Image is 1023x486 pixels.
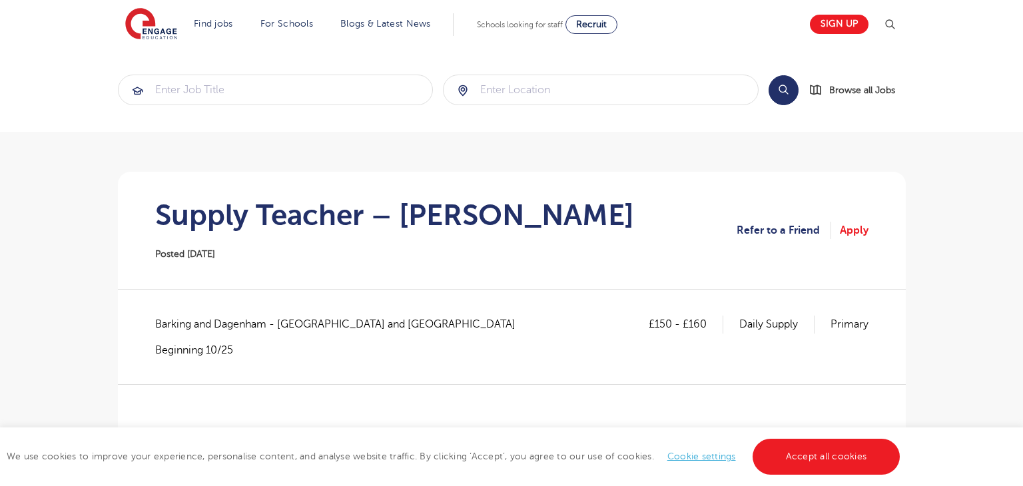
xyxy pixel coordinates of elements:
[194,19,233,29] a: Find jobs
[565,15,617,34] a: Recruit
[7,451,903,461] span: We use cookies to improve your experience, personalise content, and analyse website traffic. By c...
[576,19,607,29] span: Recruit
[810,15,868,34] a: Sign up
[125,8,177,41] img: Engage Education
[155,343,529,358] p: Beginning 10/25
[155,249,215,259] span: Posted [DATE]
[155,316,529,333] span: Barking and Dagenham - [GEOGRAPHIC_DATA] and [GEOGRAPHIC_DATA]
[155,198,634,232] h1: Supply Teacher – [PERSON_NAME]
[831,316,868,333] p: Primary
[769,75,799,105] button: Search
[739,316,815,333] p: Daily Supply
[119,75,433,105] input: Submit
[340,19,431,29] a: Blogs & Latest News
[443,75,759,105] div: Submit
[753,439,900,475] a: Accept all cookies
[260,19,313,29] a: For Schools
[444,75,758,105] input: Submit
[840,222,868,239] a: Apply
[667,451,736,461] a: Cookie settings
[737,222,831,239] a: Refer to a Friend
[809,83,906,98] a: Browse all Jobs
[477,20,563,29] span: Schools looking for staff
[118,75,434,105] div: Submit
[829,83,895,98] span: Browse all Jobs
[649,316,723,333] p: £150 - £160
